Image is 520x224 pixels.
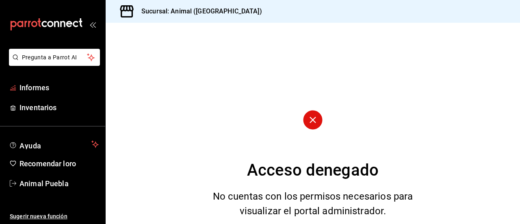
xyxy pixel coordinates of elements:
[19,179,69,188] font: Animal Puebla
[19,83,49,92] font: Informes
[10,213,67,220] font: Sugerir nueva función
[247,161,379,180] font: Acceso denegado
[6,59,100,67] a: Pregunta a Parrot AI
[19,141,41,150] font: Ayuda
[89,21,96,28] button: abrir_cajón_menú
[22,54,77,61] font: Pregunta a Parrot AI
[213,191,413,217] font: No cuentas con los permisos necesarios para visualizar el portal administrador.
[9,49,100,66] button: Pregunta a Parrot AI
[19,159,76,168] font: Recomendar loro
[141,7,262,15] font: Sucursal: Animal ([GEOGRAPHIC_DATA])
[19,103,56,112] font: Inventarios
